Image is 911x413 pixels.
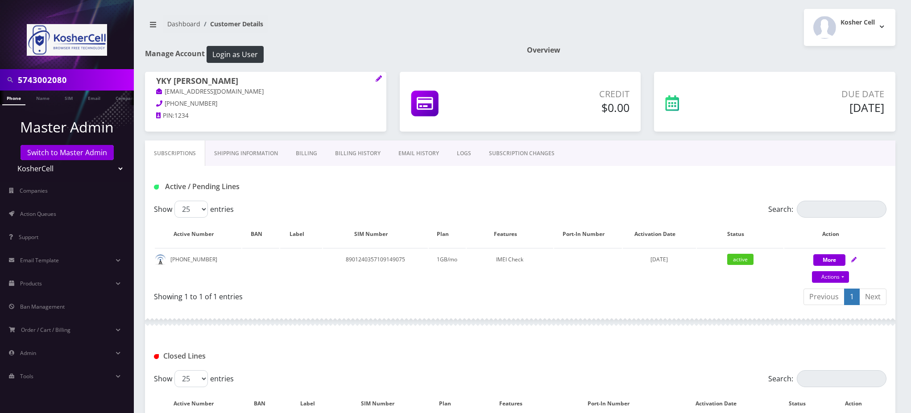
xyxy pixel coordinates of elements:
[154,370,234,387] label: Show entries
[813,254,845,266] button: More
[280,221,322,247] th: Label: activate to sort column ascending
[154,185,159,190] img: Active / Pending Lines
[18,71,132,88] input: Search in Company
[207,46,264,63] button: Login as User
[20,210,56,218] span: Action Queues
[429,248,466,284] td: 1GB/mo
[20,372,33,380] span: Tools
[156,87,264,96] a: [EMAIL_ADDRESS][DOMAIN_NAME]
[155,254,166,265] img: default.png
[743,87,884,101] p: Due Date
[812,271,849,283] a: Actions
[784,221,886,247] th: Action: activate to sort column ascending
[727,254,754,265] span: active
[19,233,38,241] span: Support
[174,112,189,120] span: 1234
[389,140,448,166] a: EMAIL HISTORY
[156,76,375,87] h1: YKY [PERSON_NAME]
[480,140,563,166] a: SUBSCRIPTION CHANGES
[508,87,630,101] p: Credit
[803,289,845,305] a: Previous
[20,280,42,287] span: Products
[32,91,54,104] a: Name
[623,221,696,247] th: Activation Date: activate to sort column ascending
[21,326,70,334] span: Order / Cart / Billing
[429,221,466,247] th: Plan: activate to sort column ascending
[242,221,279,247] th: BAN: activate to sort column ascending
[326,140,389,166] a: Billing History
[844,289,860,305] a: 1
[697,221,783,247] th: Status: activate to sort column ascending
[27,24,107,56] img: KosherCell
[154,182,389,191] h1: Active / Pending Lines
[154,201,234,218] label: Show entries
[20,256,59,264] span: Email Template
[111,91,141,104] a: Company
[156,112,174,120] a: PIN:
[2,91,25,105] a: Phone
[155,221,241,247] th: Active Number: activate to sort column ascending
[145,140,205,166] a: Subscriptions
[60,91,77,104] a: SIM
[841,19,875,26] h2: Kosher Cell
[205,140,287,166] a: Shipping Information
[448,140,480,166] a: LOGS
[174,370,208,387] select: Showentries
[200,19,263,29] li: Customer Details
[20,187,48,194] span: Companies
[323,248,428,284] td: 8901240357109149075
[797,370,886,387] input: Search:
[145,15,513,40] nav: breadcrumb
[154,354,159,359] img: Closed Lines
[21,145,114,160] a: Switch to Master Admin
[804,9,895,46] button: Kosher Cell
[155,248,241,284] td: [PHONE_NUMBER]
[20,349,36,357] span: Admin
[287,140,326,166] a: Billing
[859,289,886,305] a: Next
[167,20,200,28] a: Dashboard
[743,101,884,114] h5: [DATE]
[20,303,65,310] span: Ban Management
[797,201,886,218] input: Search:
[154,352,389,360] h1: Closed Lines
[83,91,105,104] a: Email
[527,46,895,54] h1: Overview
[768,370,886,387] label: Search:
[554,221,622,247] th: Port-In Number: activate to sort column ascending
[154,288,513,302] div: Showing 1 to 1 of 1 entries
[650,256,668,263] span: [DATE]
[467,221,553,247] th: Features: activate to sort column ascending
[508,101,630,114] h5: $0.00
[768,201,886,218] label: Search:
[174,201,208,218] select: Showentries
[323,221,428,247] th: SIM Number: activate to sort column ascending
[145,46,513,63] h1: Manage Account
[467,253,553,266] div: IMEI Check
[205,49,264,58] a: Login as User
[165,99,217,107] span: [PHONE_NUMBER]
